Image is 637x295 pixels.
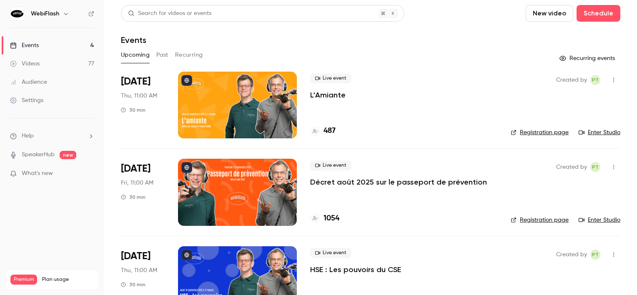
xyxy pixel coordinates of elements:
[579,128,620,137] a: Enter Studio
[10,41,39,50] div: Events
[577,5,620,22] button: Schedule
[579,216,620,224] a: Enter Studio
[121,281,145,288] div: 30 min
[22,132,34,140] span: Help
[84,170,94,177] iframe: Noticeable Trigger
[10,7,24,20] img: WebiFlash
[310,90,346,100] a: L'Amiante
[511,216,569,224] a: Registration page
[121,162,150,175] span: [DATE]
[60,151,76,159] span: new
[121,48,150,62] button: Upcoming
[592,250,599,260] span: PT
[31,10,59,18] h6: WebiFlash
[310,213,339,224] a: 1054
[128,9,211,18] div: Search for videos or events
[310,160,351,170] span: Live event
[156,48,168,62] button: Past
[324,213,339,224] h4: 1054
[310,125,336,137] a: 487
[121,194,145,200] div: 30 min
[121,250,150,263] span: [DATE]
[10,132,94,140] li: help-dropdown-opener
[10,78,47,86] div: Audience
[121,266,157,275] span: Thu, 11:00 AM
[592,75,599,85] span: PT
[556,52,620,65] button: Recurring events
[22,169,53,178] span: What's new
[590,250,600,260] span: Pauline TERRIEN
[556,75,587,85] span: Created by
[310,177,487,187] a: Décret août 2025 sur le passeport de prévention
[511,128,569,137] a: Registration page
[10,96,43,105] div: Settings
[10,275,37,285] span: Premium
[556,162,587,172] span: Created by
[121,159,165,225] div: Sep 12 Fri, 11:00 AM (Europe/Paris)
[526,5,573,22] button: New video
[310,265,401,275] a: HSE : Les pouvoirs du CSE
[22,150,55,159] a: SpeakerHub
[175,48,203,62] button: Recurring
[121,35,146,45] h1: Events
[121,107,145,113] div: 30 min
[121,72,165,138] div: Sep 4 Thu, 11:00 AM (Europe/Paris)
[324,125,336,137] h4: 487
[121,92,157,100] span: Thu, 11:00 AM
[310,248,351,258] span: Live event
[556,250,587,260] span: Created by
[310,73,351,83] span: Live event
[592,162,599,172] span: PT
[121,75,150,88] span: [DATE]
[121,179,153,187] span: Fri, 11:00 AM
[590,162,600,172] span: Pauline TERRIEN
[10,60,40,68] div: Videos
[42,276,94,283] span: Plan usage
[590,75,600,85] span: Pauline TERRIEN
